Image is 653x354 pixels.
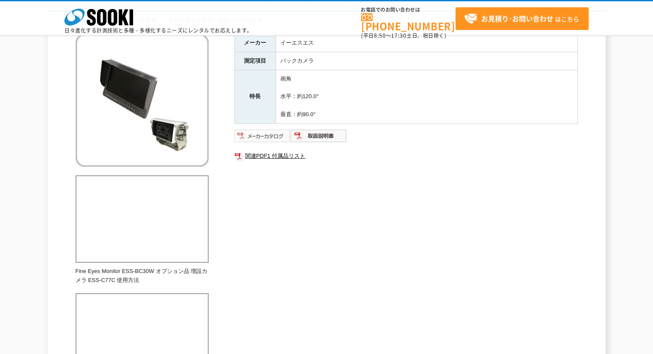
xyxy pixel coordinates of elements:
[276,34,577,52] td: イーエスエス
[456,7,589,30] a: お見積り･お問い合わせはこちら
[234,129,291,143] img: メーカーカタログ
[234,34,276,52] th: メーカー
[234,52,276,70] th: 測定項目
[374,32,386,39] span: 8:50
[291,129,347,143] img: 取扱説明書
[481,13,553,24] strong: お見積り･お問い合わせ
[234,150,578,162] a: 関連PDF1 付属品リスト
[276,52,577,70] td: バックカメラ
[76,34,209,167] img: Fine Eyes Monitor ESS-BC30W
[361,32,446,39] span: (平日 ～ 土日、祝日除く)
[291,135,347,141] a: 取扱説明書
[361,13,456,31] a: [PHONE_NUMBER]
[391,32,407,39] span: 17:30
[276,70,577,123] td: 画角 水平：約120.0° 垂直：約90.0°
[234,135,291,141] a: メーカーカタログ
[361,7,456,12] span: お電話でのお問い合わせは
[464,12,579,25] span: はこちら
[76,267,209,285] p: Fine Eyes Monitor ESS-BC30W オプション品 増設カメラ ESS-C77C 使用方法
[234,70,276,123] th: 特長
[64,28,252,33] p: 日々進化する計測技術と多種・多様化するニーズにレンタルでお応えします。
